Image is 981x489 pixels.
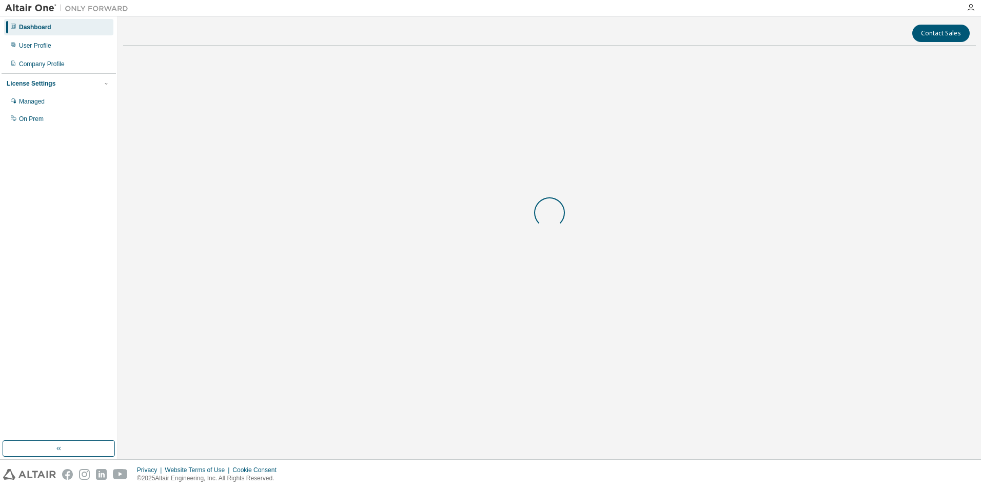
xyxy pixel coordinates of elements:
div: Managed [19,97,45,106]
div: Privacy [137,466,165,474]
p: © 2025 Altair Engineering, Inc. All Rights Reserved. [137,474,283,483]
div: Company Profile [19,60,65,68]
img: instagram.svg [79,469,90,480]
div: Dashboard [19,23,51,31]
div: User Profile [19,42,51,50]
img: youtube.svg [113,469,128,480]
div: License Settings [7,79,55,88]
button: Contact Sales [912,25,970,42]
div: On Prem [19,115,44,123]
img: altair_logo.svg [3,469,56,480]
img: linkedin.svg [96,469,107,480]
div: Cookie Consent [232,466,282,474]
img: facebook.svg [62,469,73,480]
div: Website Terms of Use [165,466,232,474]
img: Altair One [5,3,133,13]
